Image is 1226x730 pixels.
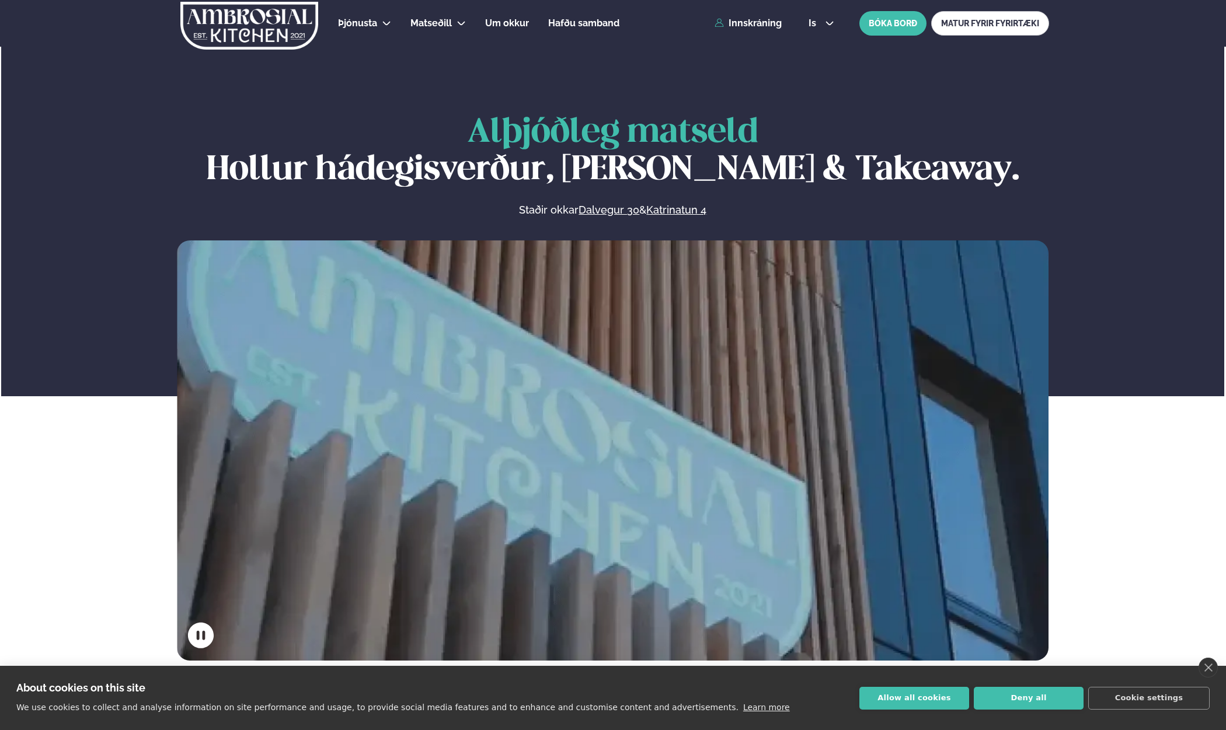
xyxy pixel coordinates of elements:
[468,117,758,149] span: Alþjóðleg matseld
[646,203,706,217] a: Katrinatun 4
[485,16,529,30] a: Um okkur
[974,687,1084,710] button: Deny all
[859,687,969,710] button: Allow all cookies
[809,19,820,28] span: is
[1199,658,1218,677] a: close
[338,16,377,30] a: Þjónusta
[392,203,834,217] p: Staðir okkar &
[16,703,739,712] p: We use cookies to collect and analyse information on site performance and usage, to provide socia...
[338,18,377,29] span: Þjónusta
[579,203,639,217] a: Dalvegur 30
[931,11,1049,36] a: MATUR FYRIR FYRIRTÆKI
[799,19,843,28] button: is
[743,703,790,712] a: Learn more
[548,16,619,30] a: Hafðu samband
[410,16,452,30] a: Matseðill
[485,18,529,29] span: Um okkur
[859,11,927,36] button: BÓKA BORÐ
[16,682,145,694] strong: About cookies on this site
[548,18,619,29] span: Hafðu samband
[715,18,782,29] a: Innskráning
[180,2,319,50] img: logo
[1088,687,1210,710] button: Cookie settings
[410,18,452,29] span: Matseðill
[177,114,1049,189] h1: Hollur hádegisverður, [PERSON_NAME] & Takeaway.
